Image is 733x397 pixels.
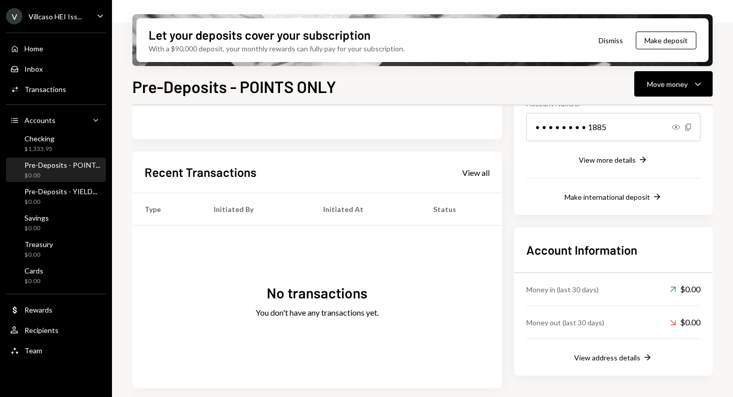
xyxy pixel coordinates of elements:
[574,353,640,362] div: View address details
[24,251,53,259] div: $0.00
[634,71,713,97] button: Move money
[670,283,700,295] div: $0.00
[267,283,368,303] div: No transactions
[6,131,106,156] a: Checking$1,333.95
[145,164,257,180] h2: Recent Transactions
[24,277,43,286] div: $0.00
[24,171,100,180] div: $0.00
[132,193,202,226] th: Type
[526,317,604,328] div: Money out (last 30 days)
[526,113,700,141] div: • • • • • • • • 1885
[6,237,106,261] a: Treasury$0.00
[149,26,371,43] div: Let your deposits cover your subscription
[647,79,688,89] div: Move money
[149,43,405,54] div: With a $90,000 deposit, your monthly rewards can fully pay for your subscription.
[526,241,700,258] h2: Account Information
[24,266,43,275] div: Cards
[202,193,311,226] th: Initiated By
[6,39,106,57] a: Home
[311,193,421,226] th: Initiated At
[6,59,106,78] a: Inbox
[24,326,59,334] div: Recipients
[29,12,82,21] div: Villcaso HEI Iss...
[24,306,52,314] div: Rewards
[6,111,106,129] a: Accounts
[132,76,336,97] h1: Pre-Deposits - POINTS ONLY
[636,32,696,49] button: Make deposit
[670,316,700,328] div: $0.00
[24,134,54,143] div: Checking
[6,8,22,24] div: V
[24,187,97,196] div: Pre-Deposits - YIELD...
[6,263,106,288] a: Cards$0.00
[565,193,650,201] div: Make international deposit
[24,65,43,73] div: Inbox
[24,198,97,206] div: $0.00
[6,158,106,182] a: Pre-Deposits - POINT...$0.00
[462,168,490,178] div: View all
[24,85,66,94] div: Transactions
[6,300,106,319] a: Rewards
[24,240,53,249] div: Treasury
[24,116,55,125] div: Accounts
[6,210,106,235] a: Savings$0.00
[24,161,100,169] div: Pre-Deposits - POINT...
[24,224,49,233] div: $0.00
[24,44,43,53] div: Home
[256,307,379,319] div: You don't have any transactions yet.
[579,156,636,164] div: View more details
[24,213,49,222] div: Savings
[6,341,106,359] a: Team
[462,167,490,178] a: View all
[586,28,636,52] button: Dismiss
[565,192,662,203] button: Make international deposit
[526,284,599,295] div: Money in (last 30 days)
[24,145,54,154] div: $1,333.95
[579,155,648,166] button: View more details
[6,80,106,98] a: Transactions
[24,346,42,355] div: Team
[574,352,653,363] button: View address details
[6,184,106,208] a: Pre-Deposits - YIELD...$0.00
[421,193,502,226] th: Status
[6,321,106,339] a: Recipients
